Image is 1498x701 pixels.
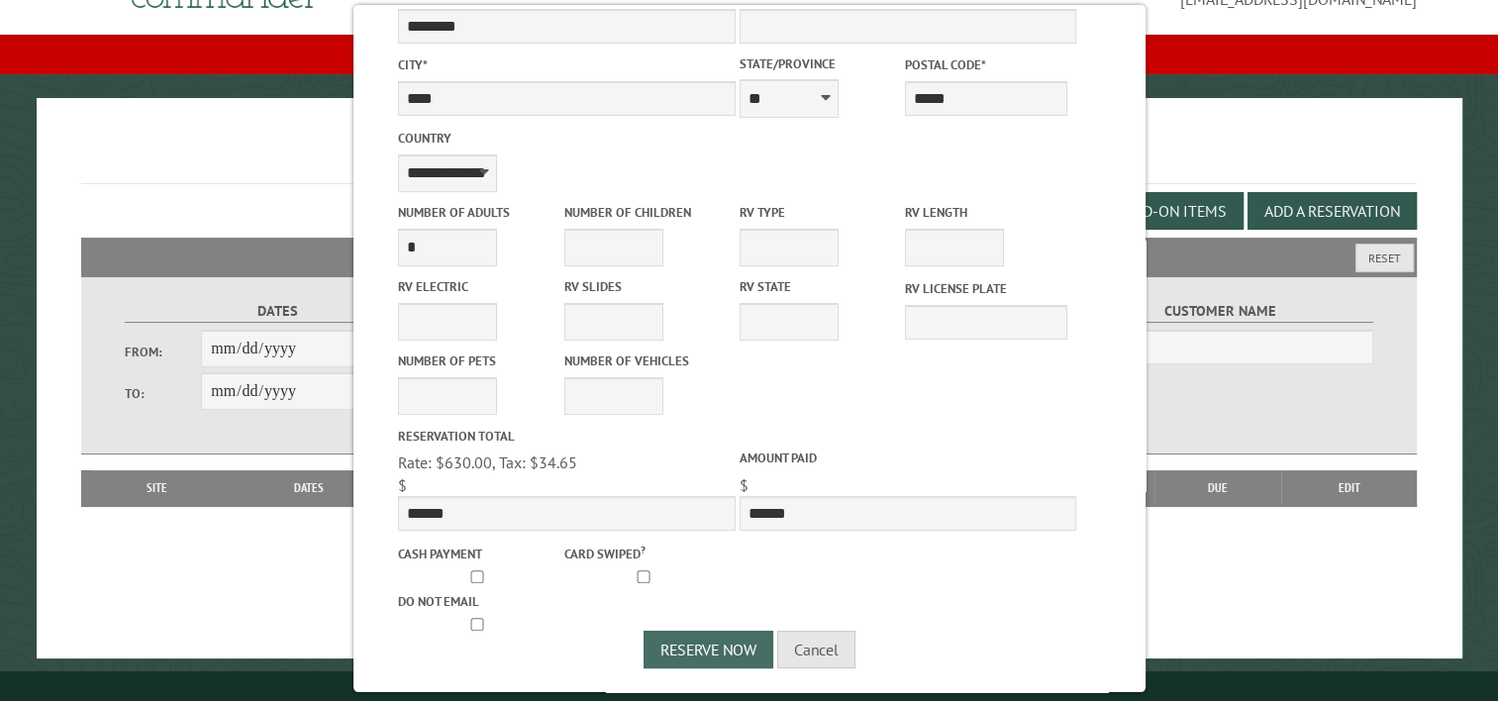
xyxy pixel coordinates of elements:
[398,545,559,563] label: Cash payment
[398,129,735,148] label: Country
[640,543,645,556] a: ?
[91,470,223,506] th: Site
[398,592,559,611] label: Do not email
[563,542,725,563] label: Card swiped
[398,427,735,446] label: Reservation Total
[739,54,900,73] label: State/Province
[563,203,725,222] label: Number of Children
[1154,470,1281,506] th: Due
[644,631,773,668] button: Reserve Now
[905,279,1066,298] label: RV License Plate
[398,351,559,370] label: Number of Pets
[563,277,725,296] label: RV Slides
[739,475,748,495] span: $
[223,470,395,506] th: Dates
[1355,244,1414,272] button: Reset
[1248,192,1417,230] button: Add a Reservation
[125,300,433,323] label: Dates
[81,238,1417,275] h2: Filters
[81,130,1417,184] h1: Reservations
[739,203,900,222] label: RV Type
[398,475,407,495] span: $
[905,55,1066,74] label: Postal Code
[905,203,1066,222] label: RV Length
[125,384,202,403] label: To:
[398,452,577,472] span: Rate: $630.00, Tax: $34.65
[739,449,1075,467] label: Amount paid
[777,631,855,668] button: Cancel
[398,203,559,222] label: Number of Adults
[1073,192,1244,230] button: Edit Add-on Items
[125,343,202,361] label: From:
[1281,470,1417,506] th: Edit
[1066,300,1374,323] label: Customer Name
[739,277,900,296] label: RV State
[563,351,725,370] label: Number of Vehicles
[398,55,735,74] label: City
[398,277,559,296] label: RV Electric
